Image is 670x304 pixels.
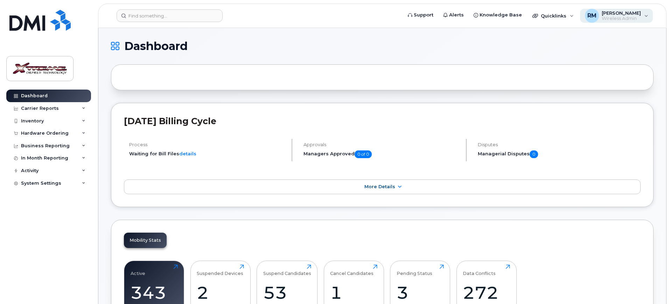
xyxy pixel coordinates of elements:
[131,282,178,303] div: 343
[303,150,460,158] h5: Managers Approved
[397,264,432,276] div: Pending Status
[303,142,460,147] h4: Approvals
[330,282,377,303] div: 1
[355,150,372,158] span: 0 of 0
[463,282,510,303] div: 272
[364,184,395,189] span: More Details
[640,274,665,299] iframe: Messenger Launcher
[124,41,188,51] span: Dashboard
[330,264,374,276] div: Cancel Candidates
[263,264,311,276] div: Suspend Candidates
[129,142,286,147] h4: Process
[197,282,244,303] div: 2
[530,150,538,158] span: 0
[179,151,196,156] a: details
[263,282,311,303] div: 53
[397,282,444,303] div: 3
[478,142,641,147] h4: Disputes
[463,264,496,276] div: Data Conflicts
[478,150,641,158] h5: Managerial Disputes
[129,150,286,157] li: Waiting for Bill Files
[124,116,641,126] h2: [DATE] Billing Cycle
[131,264,145,276] div: Active
[197,264,243,276] div: Suspended Devices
